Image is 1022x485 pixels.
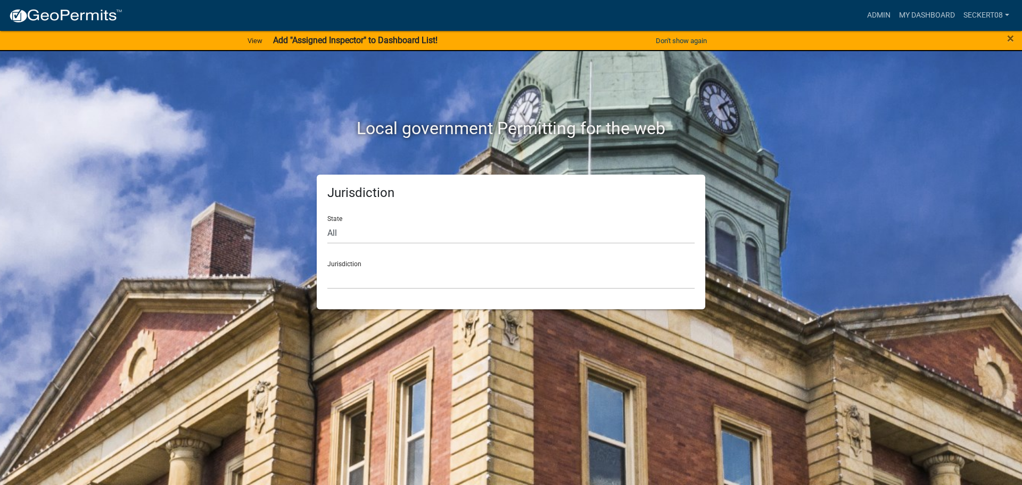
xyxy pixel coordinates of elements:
h5: Jurisdiction [327,185,695,201]
a: View [243,32,267,50]
button: Close [1007,32,1014,45]
a: seckert08 [959,5,1013,26]
h2: Local government Permitting for the web [216,118,806,138]
button: Don't show again [652,32,711,50]
a: Admin [863,5,895,26]
a: My Dashboard [895,5,959,26]
span: × [1007,31,1014,46]
strong: Add "Assigned Inspector" to Dashboard List! [273,35,438,45]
